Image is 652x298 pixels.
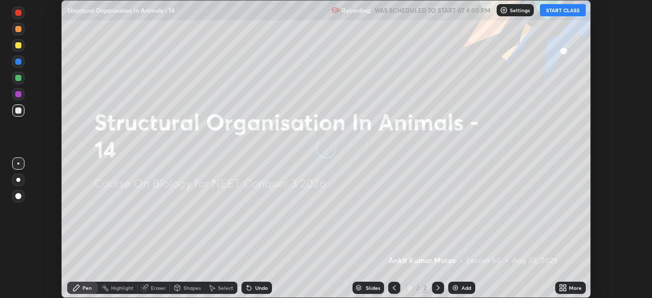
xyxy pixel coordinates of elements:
div: Eraser [151,285,166,290]
div: Highlight [111,285,133,290]
div: Slides [366,285,380,290]
img: recording.375f2c34.svg [332,6,340,14]
div: 2 [404,285,415,291]
div: Select [218,285,233,290]
h5: WAS SCHEDULED TO START AT 4:00 PM [374,6,491,15]
div: Shapes [183,285,201,290]
div: More [569,285,582,290]
button: START CLASS [540,4,586,16]
p: Settings [510,8,530,13]
img: class-settings-icons [500,6,508,14]
p: Structural Organisation In Animals - 14 [67,6,175,14]
p: Recording [342,7,370,14]
div: Pen [83,285,92,290]
img: add-slide-button [451,284,459,292]
div: / [417,285,420,291]
div: 2 [422,283,428,292]
div: Add [461,285,471,290]
div: Undo [255,285,268,290]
